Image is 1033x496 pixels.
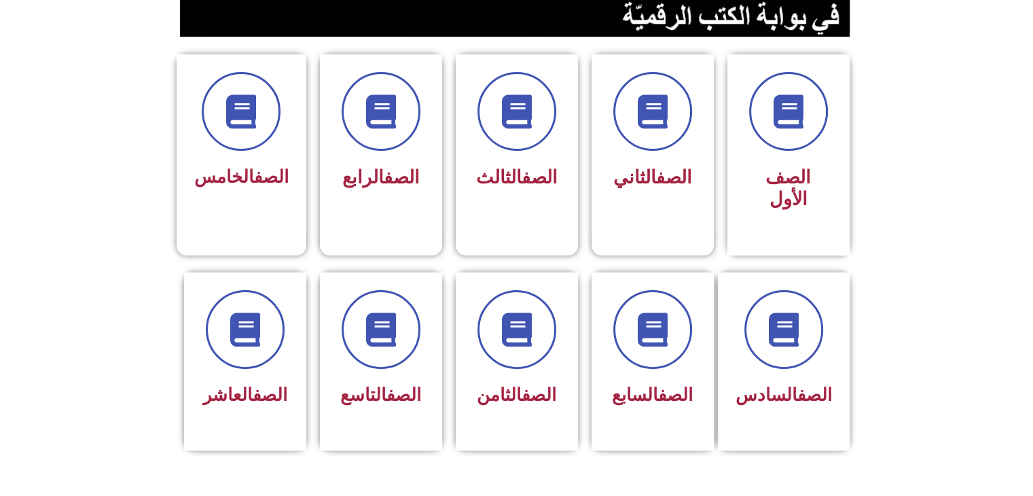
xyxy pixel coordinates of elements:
[476,166,558,188] span: الثالث
[522,166,558,188] a: الصف
[386,385,421,405] a: الصف
[656,166,692,188] a: الصف
[522,385,556,405] a: الصف
[254,166,289,187] a: الصف
[797,385,832,405] a: الصف
[253,385,287,405] a: الصف
[612,385,693,405] span: السابع
[736,385,832,405] span: السادس
[384,166,420,188] a: الصف
[765,166,811,210] span: الصف الأول
[658,385,693,405] a: الصف
[203,385,287,405] span: العاشر
[194,166,289,187] span: الخامس
[342,166,420,188] span: الرابع
[613,166,692,188] span: الثاني
[477,385,556,405] span: الثامن
[340,385,421,405] span: التاسع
